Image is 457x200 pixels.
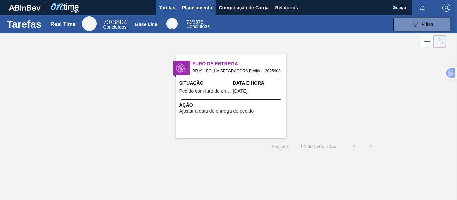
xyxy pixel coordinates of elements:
button: Notificações [412,3,433,12]
div: Visão em Lista [421,35,433,48]
span: 73 [186,19,192,25]
span: Concluídas [186,24,210,29]
img: status [176,63,186,73]
span: Furo de Entrega [193,60,286,67]
button: < [346,138,363,155]
div: Real Time [82,16,97,31]
span: Concluídas [103,24,126,30]
span: Ajustar a data de entrega do pedido [179,109,254,114]
span: Tarefas [159,4,175,12]
span: Pedido com furo de entrega [179,89,231,94]
span: Data e Hora [233,80,285,87]
h1: Tarefas [7,20,42,28]
span: Situação [179,80,231,87]
div: Base Line [166,18,178,29]
button: > [363,138,379,155]
span: Ação [179,102,285,109]
span: 1 - 1 de 1 Registros [299,144,336,149]
div: Real Time [103,19,127,29]
button: Filtro [393,18,450,31]
div: Base Line [186,20,210,29]
span: Página : 1 [272,144,289,149]
span: 73 [103,18,110,26]
img: TNhmsLtSVTkK8tSr43FrP2fwEKptu5GPRR3wAAAABJRU5ErkJggg== [9,5,41,11]
span: Filtro [422,22,433,27]
span: Planejamento [182,4,212,12]
span: / 3804 [103,18,127,26]
div: Base Line [135,22,157,27]
span: BR19 - FOLHA SEPARADORA Pedido - 2025908 [193,67,281,75]
span: Relatórios [275,4,298,12]
span: 28/09/2025, [233,89,248,94]
span: / 3876 [186,19,203,25]
span: Composição de Carga [219,4,269,12]
div: Real Time [50,21,75,27]
img: Logout [442,4,450,12]
div: Visão em Cards [433,35,446,48]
